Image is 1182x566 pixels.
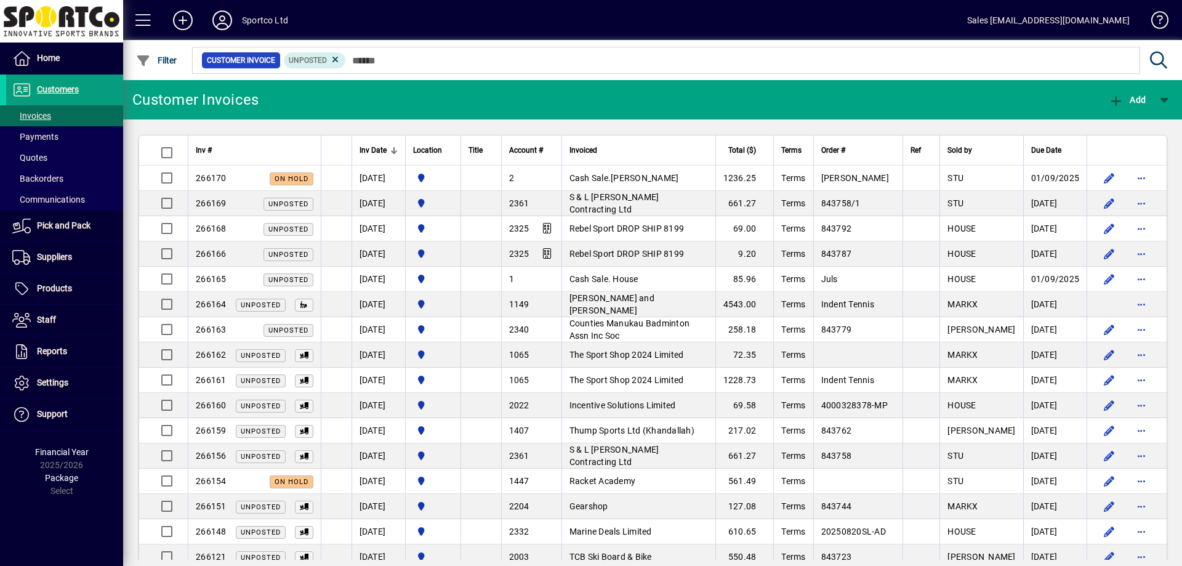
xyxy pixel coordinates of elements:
span: 266161 [196,375,227,385]
span: 20250820SL-AD [821,527,886,536]
span: HOUSE [947,224,976,233]
span: Invoiced [569,144,597,157]
button: More options [1132,320,1151,339]
td: 1228.73 [715,368,774,393]
span: Unposted [268,225,308,233]
span: 266148 [196,527,227,536]
span: STU [947,198,963,208]
a: Support [6,399,123,430]
td: [DATE] [1023,443,1087,469]
span: 266154 [196,476,227,486]
span: Quotes [12,153,47,163]
span: 266151 [196,501,227,511]
button: Edit [1100,421,1119,440]
button: Edit [1100,269,1119,289]
span: [PERSON_NAME] [947,325,1015,334]
button: Add [163,9,203,31]
span: Terms [781,325,805,334]
span: Thump Sports Ltd (Khandallah) [569,426,694,435]
span: 266163 [196,325,227,334]
td: [DATE] [1023,494,1087,519]
button: Edit [1100,168,1119,188]
span: Terms [781,173,805,183]
span: HOUSE [947,274,976,284]
span: Terms [781,400,805,410]
span: Terms [781,552,805,562]
div: Inv # [196,144,313,157]
span: 2022 [509,400,529,410]
button: More options [1132,168,1151,188]
span: Counties Manukau Badminton Assn Inc Soc [569,318,690,341]
span: 2361 [509,451,529,461]
td: [DATE] [352,267,405,292]
span: HOUSE [947,527,976,536]
td: [DATE] [1023,469,1087,494]
span: Gearshop [569,501,608,511]
span: Terms [781,350,805,360]
span: 843792 [821,224,852,233]
td: 217.02 [715,418,774,443]
div: Location [413,144,453,157]
span: MARKX [947,375,978,385]
a: Quotes [6,147,123,168]
span: Terms [781,375,805,385]
button: Filter [133,49,180,71]
span: [PERSON_NAME] [947,552,1015,562]
td: [DATE] [352,191,405,216]
button: More options [1132,446,1151,466]
span: Rebel Sport DROP SHIP 8199 [569,224,685,233]
span: 266121 [196,552,227,562]
div: Sold by [947,144,1015,157]
span: Racket Academy [569,476,636,486]
td: 72.35 [715,342,774,368]
span: HOUSE [947,400,976,410]
td: [DATE] [1023,519,1087,544]
span: 2 [509,173,514,183]
td: [DATE] [352,241,405,267]
span: 843758 [821,451,852,461]
span: Sportco Ltd Warehouse [413,222,453,235]
td: [DATE] [352,418,405,443]
button: More options [1132,471,1151,491]
td: [DATE] [352,519,405,544]
span: 2361 [509,198,529,208]
div: Title [468,144,494,157]
button: More options [1132,370,1151,390]
div: Due Date [1031,144,1080,157]
span: Unposted [268,200,308,208]
span: Terms [781,274,805,284]
span: Terms [781,249,805,259]
span: S & L [PERSON_NAME] Contracting Ltd [569,192,659,214]
div: Ref [911,144,932,157]
span: Rebel Sport DROP SHIP 8199 [569,249,685,259]
td: [DATE] [1023,216,1087,241]
div: Inv Date [360,144,398,157]
td: [DATE] [352,292,405,317]
span: Unposted [241,554,281,562]
span: Customers [37,84,79,94]
td: [DATE] [1023,317,1087,342]
div: Invoiced [569,144,708,157]
button: More options [1132,244,1151,264]
span: 2325 [509,249,529,259]
span: Staff [37,315,56,325]
span: Pick and Pack [37,220,90,230]
span: Cash Sale. House [569,274,638,284]
span: Account # [509,144,543,157]
span: 266160 [196,400,227,410]
a: Payments [6,126,123,147]
span: 2325 [509,224,529,233]
button: More options [1132,219,1151,238]
td: [DATE] [352,443,405,469]
span: Cash Sale.[PERSON_NAME] [569,173,679,183]
button: Edit [1100,395,1119,415]
td: [DATE] [352,393,405,418]
button: Edit [1100,193,1119,213]
span: 266159 [196,426,227,435]
td: [DATE] [352,368,405,393]
span: [PERSON_NAME] [947,426,1015,435]
button: More options [1132,193,1151,213]
button: Edit [1100,471,1119,491]
span: Unposted [241,503,281,511]
span: Sportco Ltd Warehouse [413,348,453,362]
